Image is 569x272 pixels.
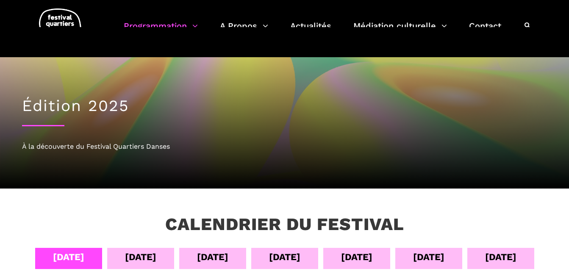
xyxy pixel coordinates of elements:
a: Actualités [290,19,331,44]
div: [DATE] [125,250,156,264]
div: [DATE] [197,250,228,264]
h3: Calendrier du festival [165,214,404,235]
img: logo-fqd-med [39,8,81,43]
div: [DATE] [53,250,84,264]
div: À la découverte du Festival Quartiers Danses [22,141,547,152]
h1: Édition 2025 [22,97,547,115]
a: A Propos [220,19,268,44]
a: Programmation [124,19,198,44]
a: Médiation culturelle [353,19,447,44]
div: [DATE] [485,250,516,264]
div: [DATE] [341,250,372,264]
div: [DATE] [413,250,444,264]
div: [DATE] [269,250,300,264]
a: Contact [469,19,501,44]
